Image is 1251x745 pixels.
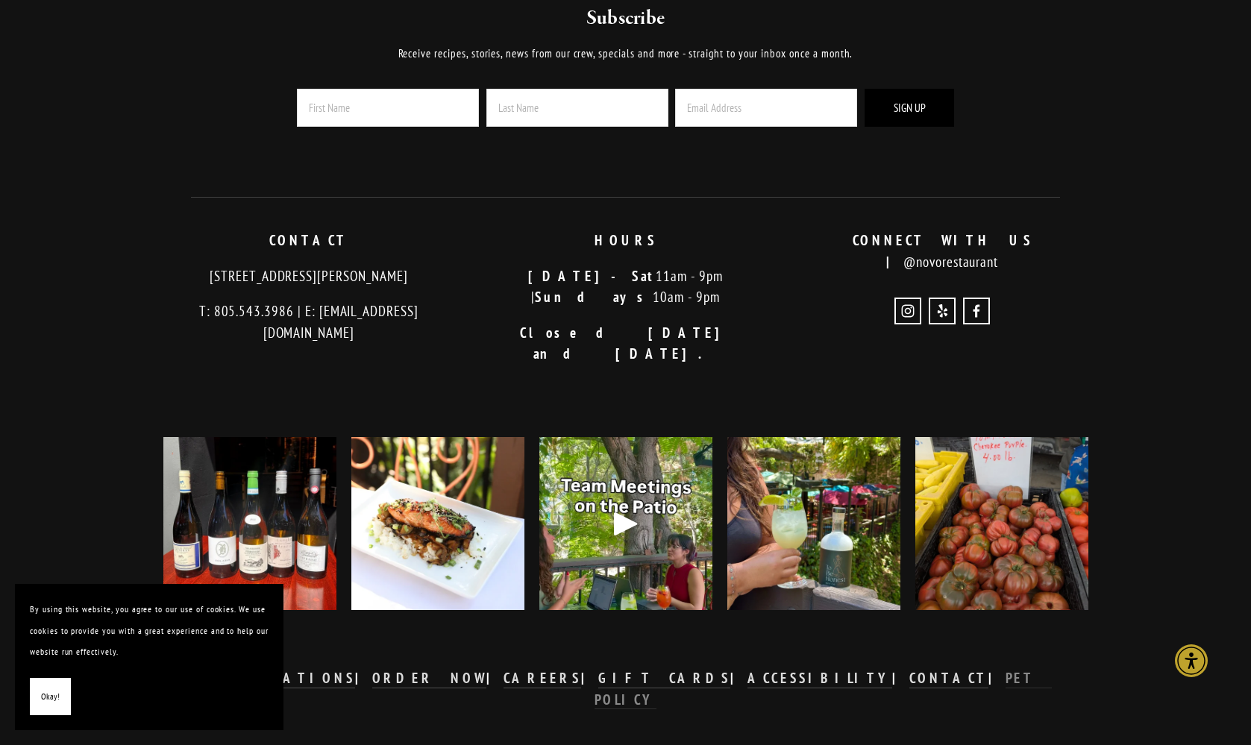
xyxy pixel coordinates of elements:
input: First Name [297,89,479,127]
strong: Closed [DATE] and [DATE]. [520,324,747,363]
a: Instagram [894,298,921,324]
div: Play [608,506,644,541]
span: Okay! [41,686,60,708]
strong: CONTACT [269,231,348,249]
strong: CAREERS [504,669,581,687]
p: @novorestaurant [797,230,1088,272]
strong: | [730,669,747,687]
strong: | [486,669,504,687]
strong: | [355,669,372,687]
img: Did you know that you can add SLO based @tobehonestbev's &quot;Focus&quot; CBD to any of our non-... [727,437,900,610]
strong: | [892,669,909,687]
img: A summer favorite worth savoring: our ginger soy marinated King Salmon with white sticky rice, mi... [351,415,524,632]
strong: PET POLICY [595,669,1052,708]
strong: HOURS [595,231,657,249]
a: Novo Restaurant and Lounge [963,298,990,324]
strong: Sundays [535,288,653,306]
button: Sign Up [865,89,954,127]
a: Yelp [929,298,956,324]
strong: ACCESSIBILITY [747,669,892,687]
p: T: 805.543.3986 | E: [EMAIL_ADDRESS][DOMAIN_NAME] [163,301,455,343]
section: Cookie banner [15,584,283,730]
input: Last Name [486,89,668,127]
a: ORDER NOW [372,669,487,688]
a: CONTACT [909,669,988,688]
div: Accessibility Menu [1175,644,1208,677]
strong: CONTACT [909,669,988,687]
a: GIFT CARDS [598,669,731,688]
a: ACCESSIBILITY [747,669,892,688]
strong: [DATE]-Sat [528,267,656,285]
img: Cherokee Purple tomatoes, known for their deep, dusky-rose color and rich, complex, and sweet fla... [915,409,1088,638]
strong: ORDER NOW [372,669,487,687]
input: Email Address [675,89,857,127]
a: CAREERS [504,669,581,688]
p: By using this website, you agree to our use of cookies. We use cookies to provide you with a grea... [30,599,269,663]
strong: | [988,669,1006,687]
button: Okay! [30,678,71,716]
strong: RESERVATIONS [216,669,354,687]
strong: GIFT CARDS [598,669,731,687]
a: RESERVATIONS [216,669,354,688]
strong: CONNECT WITH US | [853,231,1049,271]
strong: | [581,669,598,687]
span: Sign Up [894,101,926,115]
img: Our wine list just got a refresh! Come discover the newest pours waiting for your glass 🍷: &bull;... [163,437,336,610]
p: [STREET_ADDRESS][PERSON_NAME] [163,265,455,287]
h2: Subscribe [256,5,995,32]
p: 11am - 9pm | 10am - 9pm [480,265,771,308]
p: Receive recipes, stories, news from our crew, specials and more - straight to your inbox once a m... [256,45,995,63]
